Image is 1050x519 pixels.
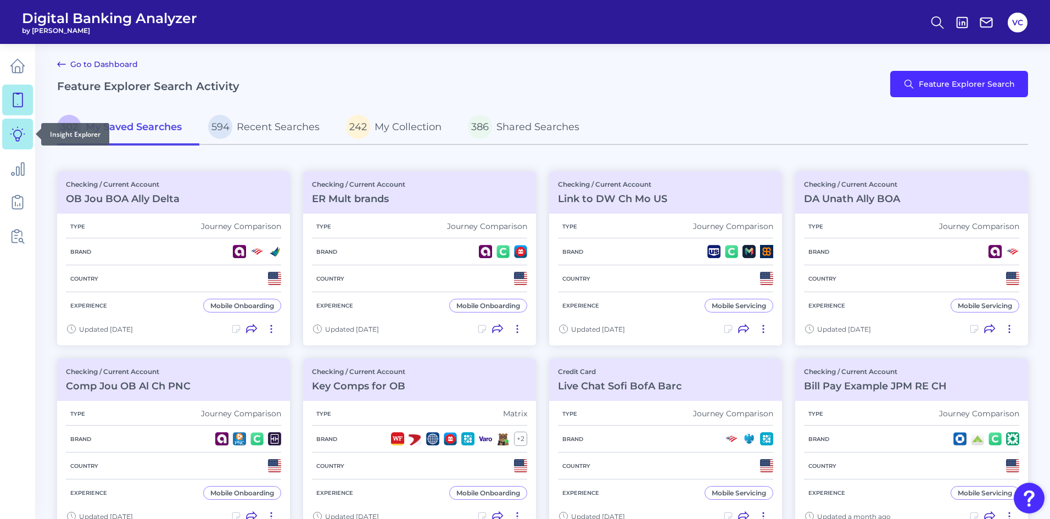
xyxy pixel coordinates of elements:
[208,115,232,139] span: 594
[804,193,900,205] h3: DA Unath Ally BOA
[804,275,841,282] h5: Country
[199,110,337,146] a: 594Recent Searches
[468,115,492,139] span: 386
[57,80,239,93] h2: Feature Explorer Search Activity
[66,462,103,470] h5: Country
[375,121,442,133] span: My Collection
[66,193,180,205] h3: OB Jou BOA Ally Delta
[346,115,370,139] span: 242
[558,367,682,376] p: Credit Card
[312,302,358,309] h5: Experience
[795,171,1028,345] a: Checking / Current AccountDA Unath Ally BOATypeJourney ComparisonBrandCountryExperienceMobile Ser...
[66,223,90,230] h5: Type
[804,462,841,470] h5: Country
[66,410,90,417] h5: Type
[210,489,274,497] div: Mobile Onboarding
[86,121,182,133] span: My Saved Searches
[201,409,281,418] div: Journey Comparison
[57,115,81,139] span: 302
[804,489,850,496] h5: Experience
[804,410,828,417] h5: Type
[514,432,527,446] div: + 2
[712,489,766,497] div: Mobile Servicing
[312,462,349,470] h5: Country
[201,221,281,231] div: Journey Comparison
[22,26,197,35] span: by [PERSON_NAME]
[66,436,96,443] h5: Brand
[958,302,1012,310] div: Mobile Servicing
[66,367,191,376] p: Checking / Current Account
[312,410,336,417] h5: Type
[312,489,358,496] h5: Experience
[496,121,579,133] span: Shared Searches
[312,380,405,392] h3: Key Comps for OB
[57,58,138,71] a: Go to Dashboard
[66,248,96,255] h5: Brand
[558,410,582,417] h5: Type
[558,248,588,255] h5: Brand
[66,380,191,392] h3: Comp Jou OB Al Ch PNC
[804,248,834,255] h5: Brand
[312,193,405,205] h3: ER Mult brands
[312,223,336,230] h5: Type
[312,180,405,188] p: Checking / Current Account
[571,325,625,333] span: Updated [DATE]
[558,223,582,230] h5: Type
[66,275,103,282] h5: Country
[558,489,604,496] h5: Experience
[549,171,782,345] a: Checking / Current AccountLink to DW Ch Mo USTypeJourney ComparisonBrandCountryExperienceMobile S...
[958,489,1012,497] div: Mobile Servicing
[817,325,871,333] span: Updated [DATE]
[804,380,947,392] h3: Bill Pay Example JPM RE CH
[558,302,604,309] h5: Experience
[66,180,180,188] p: Checking / Current Account
[939,409,1019,418] div: Journey Comparison
[804,367,947,376] p: Checking / Current Account
[558,380,682,392] h3: Live Chat Sofi BofA Barc
[459,110,597,146] a: 386Shared Searches
[804,436,834,443] h5: Brand
[303,171,536,345] a: Checking / Current AccountER Mult brandsTypeJourney ComparisonBrandCountryExperienceMobile Onboar...
[1008,13,1027,32] button: VC
[558,462,595,470] h5: Country
[558,180,667,188] p: Checking / Current Account
[558,193,667,205] h3: Link to DW Ch Mo US
[447,221,527,231] div: Journey Comparison
[1014,483,1045,514] button: Open Resource Center
[22,10,197,26] span: Digital Banking Analyzer
[66,489,111,496] h5: Experience
[57,110,199,146] a: 302My Saved Searches
[804,223,828,230] h5: Type
[712,302,766,310] div: Mobile Servicing
[312,248,342,255] h5: Brand
[939,221,1019,231] div: Journey Comparison
[804,180,900,188] p: Checking / Current Account
[312,367,405,376] p: Checking / Current Account
[693,409,773,418] div: Journey Comparison
[693,221,773,231] div: Journey Comparison
[66,302,111,309] h5: Experience
[804,302,850,309] h5: Experience
[503,409,527,418] div: Matrix
[890,71,1028,97] button: Feature Explorer Search
[558,275,595,282] h5: Country
[312,275,349,282] h5: Country
[237,121,320,133] span: Recent Searches
[325,325,379,333] span: Updated [DATE]
[919,80,1015,88] span: Feature Explorer Search
[312,436,342,443] h5: Brand
[79,325,133,333] span: Updated [DATE]
[456,302,520,310] div: Mobile Onboarding
[210,302,274,310] div: Mobile Onboarding
[558,436,588,443] h5: Brand
[337,110,459,146] a: 242My Collection
[456,489,520,497] div: Mobile Onboarding
[41,123,109,146] div: Insight Explorer
[57,171,290,345] a: Checking / Current AccountOB Jou BOA Ally DeltaTypeJourney ComparisonBrandCountryExperienceMobile...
